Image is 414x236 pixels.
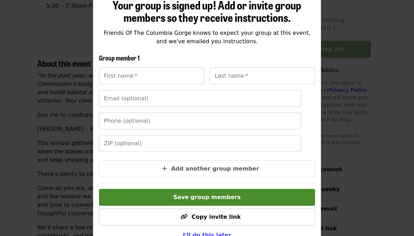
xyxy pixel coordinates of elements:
[210,68,315,84] input: Last name
[99,68,204,84] input: First name
[162,165,167,172] i: plus icon
[99,209,315,225] button: Copy invite link
[99,189,315,206] button: Save group members
[192,213,241,220] span: Copy invite link
[171,165,259,172] span: Add another group member
[103,30,310,45] span: Friends Of The Columbia Gorge knows to expect your group at this event, and we've emailed you ins...
[99,90,301,107] input: Email (optional)
[99,53,140,62] span: Group member 1
[99,160,315,177] button: Add another group member
[99,135,301,152] input: ZIP (optional)
[180,213,187,220] i: link icon
[99,113,301,129] input: Phone (optional)
[173,194,241,200] span: Save group members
